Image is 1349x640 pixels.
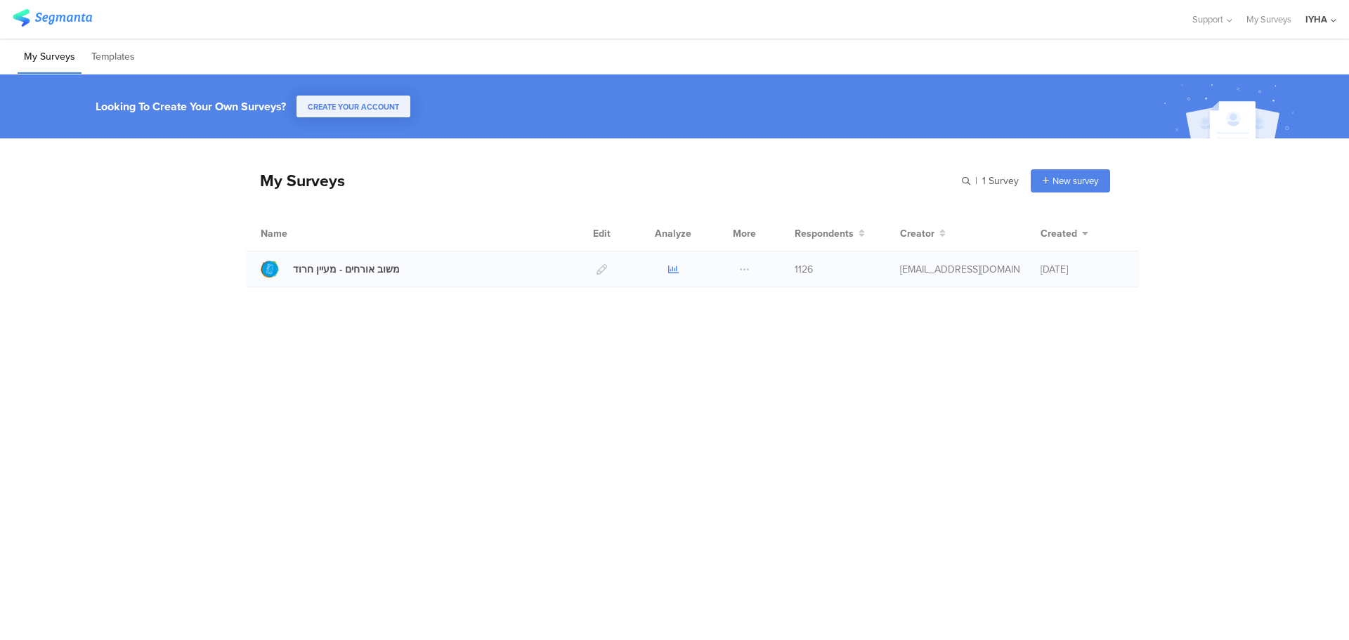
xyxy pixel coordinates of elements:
[1053,174,1098,188] span: New survey
[261,260,400,278] a: משוב אורחים - מעיין חרוד
[900,226,934,241] span: Creator
[795,226,865,241] button: Respondents
[1041,226,1088,241] button: Created
[293,262,400,277] div: משוב אורחים - מעיין חרוד
[18,41,82,74] li: My Surveys
[1159,79,1303,143] img: create_account_image.svg
[1041,262,1125,277] div: [DATE]
[900,226,946,241] button: Creator
[96,98,286,115] div: Looking To Create Your Own Surveys?
[982,174,1019,188] span: 1 Survey
[13,9,92,27] img: segmanta logo
[1041,226,1077,241] span: Created
[246,169,345,192] div: My Surveys
[973,174,979,188] span: |
[1192,13,1223,26] span: Support
[1305,13,1327,26] div: IYHA
[296,96,410,117] button: CREATE YOUR ACCOUNT
[308,101,399,112] span: CREATE YOUR ACCOUNT
[85,41,141,74] li: Templates
[795,262,813,277] span: 1126
[900,262,1019,277] div: ofir@iyha.org.il
[587,216,617,251] div: Edit
[261,226,345,241] div: Name
[652,216,694,251] div: Analyze
[795,226,854,241] span: Respondents
[729,216,760,251] div: More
